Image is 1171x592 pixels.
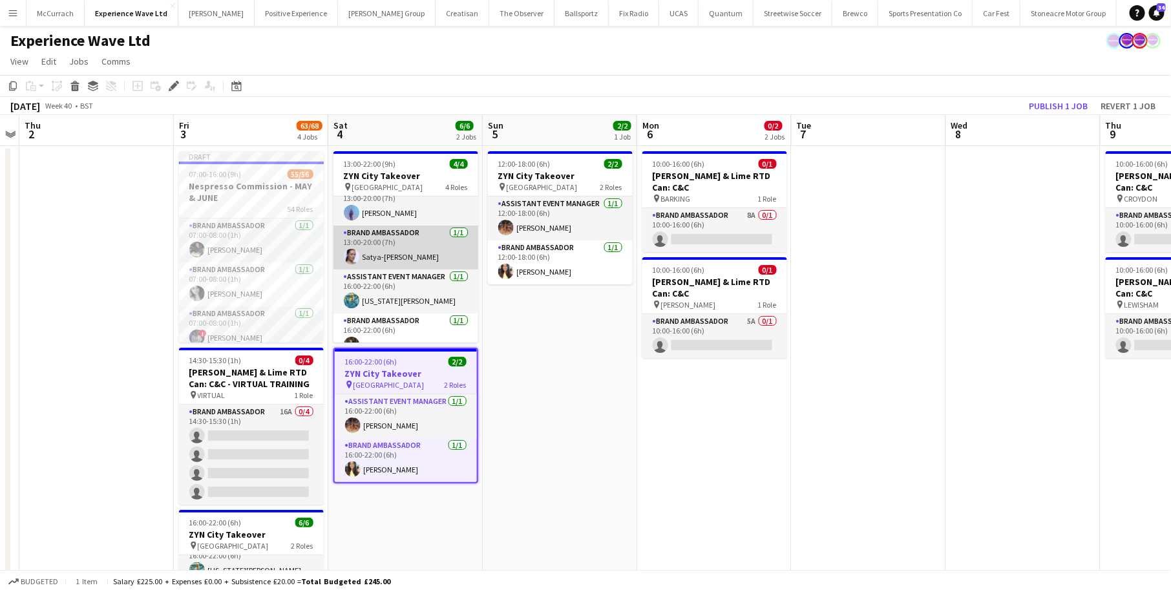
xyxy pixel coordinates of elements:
[344,159,396,169] span: 13:00-22:00 (9h)
[1116,159,1168,169] span: 10:00-16:00 (6h)
[255,1,338,26] button: Positive Experience
[1157,3,1166,12] span: 34
[189,518,242,527] span: 16:00-22:00 (6h)
[10,31,151,50] h1: Experience Wave Ltd
[6,575,60,589] button: Budgeted
[352,182,423,192] span: [GEOGRAPHIC_DATA]
[795,127,812,142] span: 7
[600,182,622,192] span: 2 Roles
[498,159,551,169] span: 12:00-18:00 (6h)
[488,170,633,182] h3: ZYN City Takeover
[758,300,777,310] span: 1 Role
[5,53,34,70] a: View
[642,276,787,299] h3: [PERSON_NAME] & Lime RTD Can: C&C
[288,169,313,179] span: 55/56
[642,170,787,193] h3: [PERSON_NAME] & Lime RTD Can: C&C
[1106,33,1122,48] app-user-avatar: Lucy Carpenter
[80,101,93,111] div: BST
[1119,33,1135,48] app-user-avatar: Sophie Barnes
[973,1,1020,26] button: Car Fest
[488,120,503,131] span: Sun
[640,127,659,142] span: 6
[609,1,659,26] button: Fix Radio
[1020,1,1117,26] button: Stoneacre Motor Group
[333,170,478,182] h3: ZYN City Takeover
[456,121,474,131] span: 6/6
[345,357,397,366] span: 16:00-22:00 (6h)
[488,196,633,240] app-card-role: Assistant Event Manager1/112:00-18:00 (6h)[PERSON_NAME]
[446,182,468,192] span: 4 Roles
[179,218,324,262] app-card-role: Brand Ambassador1/107:00-08:00 (1h)[PERSON_NAME]
[1095,98,1161,114] button: Revert 1 job
[488,151,633,284] div: 12:00-18:00 (6h)2/2ZYN City Takeover [GEOGRAPHIC_DATA]2 RolesAssistant Event Manager1/112:00-18:0...
[96,53,136,70] a: Comms
[333,313,478,357] app-card-role: Brand Ambassador1/116:00-22:00 (6h)[PERSON_NAME]
[333,182,478,226] app-card-role: Assistant Event Manager1/113:00-20:00 (7h)[PERSON_NAME]
[489,1,554,26] button: The Observer
[288,204,313,214] span: 54 Roles
[333,151,478,343] div: 13:00-22:00 (9h)4/4ZYN City Takeover [GEOGRAPHIC_DATA]4 RolesAssistant Event Manager1/113:00-20:0...
[297,132,322,142] div: 4 Jobs
[1124,300,1159,310] span: LEWISHAM
[1104,127,1122,142] span: 9
[189,355,242,365] span: 14:30-15:30 (1h)
[1106,120,1122,131] span: Thu
[1132,33,1148,48] app-user-avatar: Sophie Barnes
[335,368,477,379] h3: ZYN City Takeover
[1024,98,1093,114] button: Publish 1 job
[653,265,705,275] span: 10:00-16:00 (6h)
[653,159,705,169] span: 10:00-16:00 (6h)
[642,257,787,358] app-job-card: 10:00-16:00 (6h)0/1[PERSON_NAME] & Lime RTD Can: C&C [PERSON_NAME]1 RoleBrand Ambassador5A0/110:0...
[26,1,85,26] button: McCurrach
[1149,5,1165,21] a: 34
[198,541,269,551] span: [GEOGRAPHIC_DATA]
[554,1,609,26] button: Ballsportz
[436,1,489,26] button: Creatisan
[448,357,467,366] span: 2/2
[179,151,324,162] div: Draft
[198,390,226,400] span: VIRTUAL
[659,1,699,26] button: UCAS
[333,348,478,483] app-job-card: 16:00-22:00 (6h)2/2ZYN City Takeover [GEOGRAPHIC_DATA]2 RolesAssistant Event Manager1/116:00-22:0...
[179,151,324,343] app-job-card: Draft07:00-16:00 (9h)55/56Nespresso Commission - MAY & JUNE54 RolesBrand Ambassador1/107:00-08:00...
[335,438,477,482] app-card-role: Brand Ambassador1/116:00-22:00 (6h)[PERSON_NAME]
[333,226,478,270] app-card-role: Brand Ambassador1/113:00-20:00 (7h)Satya-[PERSON_NAME]
[23,127,41,142] span: 2
[25,120,41,131] span: Thu
[1116,265,1168,275] span: 10:00-16:00 (6h)
[613,121,631,131] span: 2/2
[949,127,968,142] span: 8
[642,314,787,358] app-card-role: Brand Ambassador5A0/110:00-16:00 (6h)
[177,127,189,142] span: 3
[10,56,28,67] span: View
[85,1,178,26] button: Experience Wave Ltd
[69,56,89,67] span: Jobs
[179,120,189,131] span: Fri
[445,380,467,390] span: 2 Roles
[295,518,313,527] span: 6/6
[754,1,832,26] button: Streetwise Soccer
[642,151,787,252] div: 10:00-16:00 (6h)0/1[PERSON_NAME] & Lime RTD Can: C&C BARKING1 RoleBrand Ambassador8A0/110:00-16:0...
[113,576,390,586] div: Salary £225.00 + Expenses £0.00 + Subsistence £20.00 =
[101,56,131,67] span: Comms
[765,132,785,142] div: 2 Jobs
[297,121,322,131] span: 63/68
[179,405,324,505] app-card-role: Brand Ambassador16A0/414:30-15:30 (1h)
[758,194,777,204] span: 1 Role
[604,159,622,169] span: 2/2
[878,1,973,26] button: Sports Presentation Co
[291,541,313,551] span: 2 Roles
[179,180,324,204] h3: Nespresso Commission - MAY & JUNE
[41,56,56,67] span: Edit
[1124,194,1158,204] span: CROYDON
[456,132,476,142] div: 2 Jobs
[614,132,631,142] div: 1 Job
[1145,33,1161,48] app-user-avatar: Sophie Barnes
[450,159,468,169] span: 4/4
[189,169,242,179] span: 07:00-16:00 (9h)
[179,306,324,350] app-card-role: Brand Ambassador1/107:00-08:00 (1h)![PERSON_NAME]
[759,159,777,169] span: 0/1
[179,348,324,505] div: 14:30-15:30 (1h)0/4[PERSON_NAME] & Lime RTD Can: C&C - VIRTUAL TRAINING VIRTUAL1 RoleBrand Ambass...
